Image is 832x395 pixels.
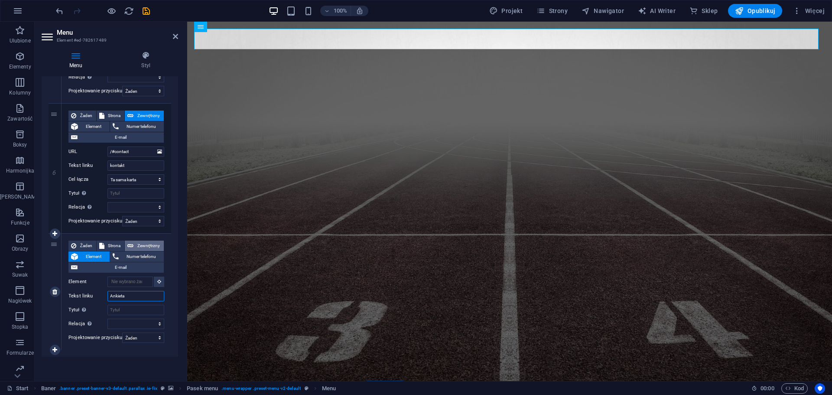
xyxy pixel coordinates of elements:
button: E-mail [68,262,164,273]
span: Sklep [689,7,718,15]
button: Żaden [68,241,96,251]
span: Element [81,251,107,262]
p: Zawartość [7,115,32,122]
span: Więcej [793,7,825,15]
label: Tekst linku [68,160,107,171]
button: Opublikuj [728,4,782,18]
span: Zewnętrzny [136,111,161,121]
span: Kliknij, aby zaznaczyć. Kliknij dwukrotnie, aby edytować [322,383,336,394]
button: Kliknij tutaj, aby wyjść z trybu podglądu i kontynuować edycję [106,6,117,16]
h6: Czas sesji [751,383,774,394]
h6: 100% [333,6,347,16]
button: save [141,6,151,16]
h4: Menu [42,51,114,69]
h3: Element #ed-782617489 [57,36,161,44]
button: Więcej [789,4,828,18]
p: Funkcje [11,219,29,226]
button: Element [68,251,110,262]
p: Elementy [9,63,31,70]
a: Kliknij, aby anulować zaznaczenie. Kliknij dwukrotnie, aby otworzyć Strony [7,383,29,394]
label: Relacja [68,202,107,212]
div: Projekt (Ctrl+Alt+Y) [486,4,526,18]
label: Tytuł [68,305,107,315]
p: Boksy [13,141,27,148]
span: E-mail [80,132,161,143]
button: Nawigator [578,4,627,18]
button: reload [123,6,134,16]
label: Relacja [68,72,107,82]
p: Nagłówek [8,297,32,304]
button: Zewnętrzny [125,241,164,251]
p: Formularze [6,349,34,356]
label: Projektowanie przycisku [68,333,122,343]
span: Strony [536,7,568,15]
nav: breadcrumb [41,383,336,394]
label: Element [68,277,107,287]
p: Harmonijka [6,167,34,174]
i: Ten element jest konfigurowalnym ustawieniem wstępnym [161,386,165,391]
button: 100% [320,6,351,16]
input: Nie wybrano żadnego elementu [107,277,153,287]
i: Ten element jest konfigurowalnym ustawieniem wstępnym [305,386,309,391]
span: Projekt [489,7,523,15]
span: 00 00 [760,383,774,394]
button: Numer telefonu [110,121,164,132]
button: AI Writer [634,4,679,18]
p: Suwak [12,271,28,278]
p: Ulubione [10,37,31,44]
h2: Menu [57,29,178,36]
button: Strony [533,4,571,18]
p: Obrazy [12,245,29,252]
span: Zewnętrzny [136,241,161,251]
input: Tekst linku... [107,160,164,171]
button: Żaden [68,111,96,121]
span: Kliknij, aby zaznaczyć. Kliknij dwukrotnie, aby edytować [41,383,56,394]
p: Kolumny [9,89,31,96]
button: undo [54,6,65,16]
button: Sklep [686,4,721,18]
span: Strona [107,111,122,121]
input: Tytuł [107,188,164,199]
span: Numer telefonu [121,251,162,262]
button: Projekt [486,4,526,18]
button: Strona [97,241,124,251]
label: Relacja [68,319,107,329]
span: Nawigator [582,7,624,15]
button: Kod [781,383,808,394]
button: Zewnętrzny [125,111,164,121]
h4: Styl [114,51,179,69]
span: . menu-wrapper .preset-menu-v2-default [221,383,301,394]
span: Kod [785,383,804,394]
button: E-mail [68,132,164,143]
label: Cel łącza [68,174,107,185]
button: Numer telefonu [110,251,164,262]
button: Usercentrics [815,383,825,394]
span: Numer telefonu [121,121,162,132]
span: AI Writer [638,7,676,15]
label: URL [68,147,107,157]
label: Projektowanie przycisku [68,86,122,96]
label: Tytuł [68,188,107,199]
span: Strona [107,241,122,251]
p: Stopka [12,323,29,330]
i: Ten element zawiera tło [168,386,173,391]
label: Tekst linku [68,291,107,301]
span: : [767,385,768,392]
span: Opublikuj [735,7,775,15]
span: Element [81,121,107,132]
span: . banner .preset-banner-v3-default .parallax .ie-fix [59,383,157,394]
label: Projektowanie przycisku [68,216,122,226]
input: Tytuł [107,305,164,315]
i: Cofnij: Zmień elementy menu (Ctrl+Z) [55,6,65,16]
span: Żaden [79,241,94,251]
em: 6 [48,169,60,176]
span: Żaden [79,111,94,121]
span: Kliknij, aby zaznaczyć. Kliknij dwukrotnie, aby edytować [187,383,218,394]
i: Po zmianie rozmiaru automatycznie dostosowuje poziom powiększenia do wybranego urządzenia. [356,7,364,15]
span: E-mail [80,262,161,273]
button: Strona [97,111,124,121]
input: Tekst linku... [107,291,164,301]
i: Zapisz (Ctrl+S) [141,6,151,16]
button: Element [68,121,110,132]
input: URL... [107,147,164,157]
